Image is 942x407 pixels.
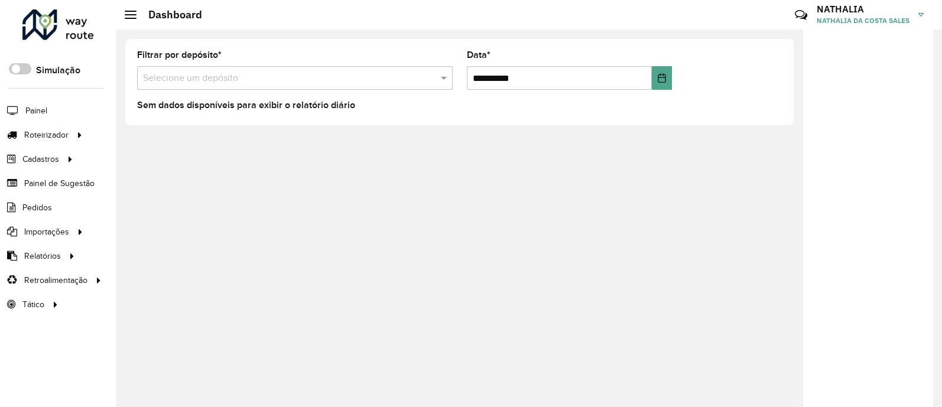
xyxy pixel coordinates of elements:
label: Filtrar por depósito [137,48,222,62]
label: Data [467,48,491,62]
span: Tático [22,298,44,311]
span: NATHALIA DA COSTA SALES [817,15,909,26]
label: Simulação [36,63,80,77]
h3: NATHALIA [817,4,909,15]
button: Choose Date [652,66,672,90]
span: Importações [24,226,69,238]
label: Sem dados disponíveis para exibir o relatório diário [137,98,355,112]
span: Painel de Sugestão [24,177,95,190]
h2: Dashboard [137,8,202,21]
span: Retroalimentação [24,274,87,286]
span: Cadastros [22,153,59,165]
span: Roteirizador [24,129,69,141]
a: Contato Rápido [788,2,814,28]
span: Painel [25,105,47,117]
span: Pedidos [22,201,52,214]
span: Relatórios [24,250,61,262]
